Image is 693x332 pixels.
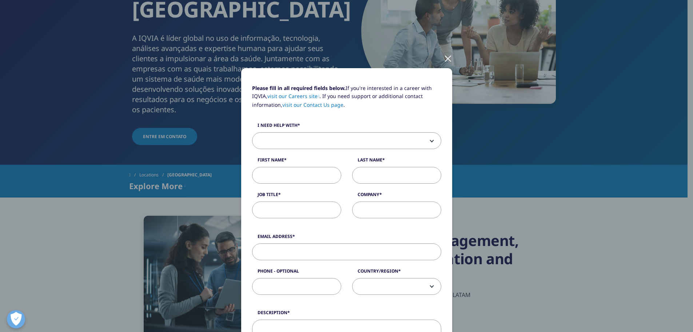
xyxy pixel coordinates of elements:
a: visit our Contact Us page [282,101,343,108]
p: If you're interested in a career with IQVIA, . If you need support or additional contact informat... [252,84,441,114]
strong: Please fill in all required fields below. [252,85,346,91]
label: Company [352,191,441,202]
label: Job Title [252,191,341,202]
label: Country/Region [352,268,441,278]
label: Phone - Optional [252,268,341,278]
label: Email Address [252,233,441,243]
label: Description [252,309,441,320]
label: Last Name [352,157,441,167]
button: Abrir preferências [7,310,25,328]
label: I need help with [252,122,441,132]
a: visit our Careers site [267,93,320,99]
label: First Name [252,157,341,167]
